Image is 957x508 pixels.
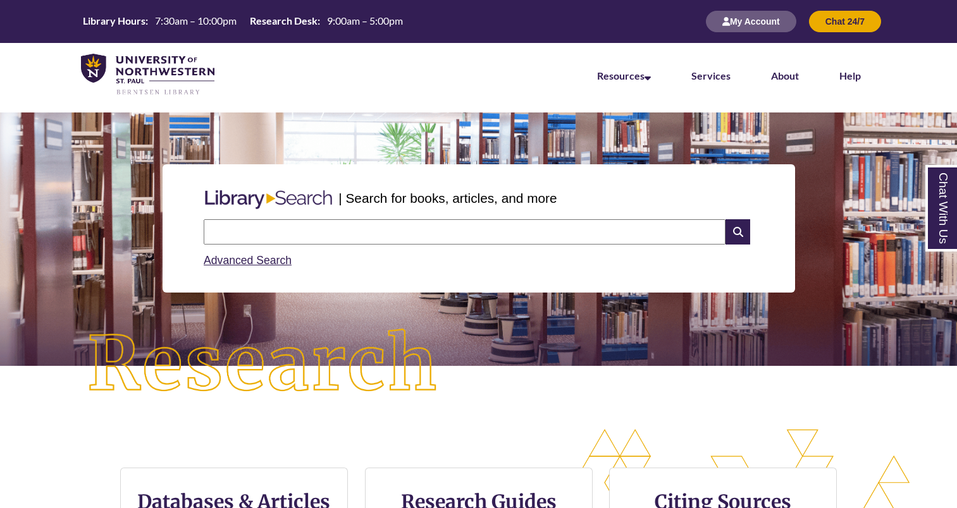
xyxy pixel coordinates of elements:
[78,14,408,29] a: Hours Today
[706,16,796,27] a: My Account
[81,54,214,96] img: UNWSP Library Logo
[78,14,150,28] th: Library Hours:
[809,16,881,27] a: Chat 24/7
[706,11,796,32] button: My Account
[839,70,861,82] a: Help
[771,70,799,82] a: About
[155,15,237,27] span: 7:30am – 10:00pm
[809,11,881,32] button: Chat 24/7
[597,70,651,82] a: Resources
[338,188,557,208] p: | Search for books, articles, and more
[48,290,479,440] img: Research
[725,219,750,245] i: Search
[204,254,292,267] a: Advanced Search
[691,70,731,82] a: Services
[245,14,322,28] th: Research Desk:
[78,14,408,28] table: Hours Today
[199,185,338,214] img: Libary Search
[327,15,403,27] span: 9:00am – 5:00pm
